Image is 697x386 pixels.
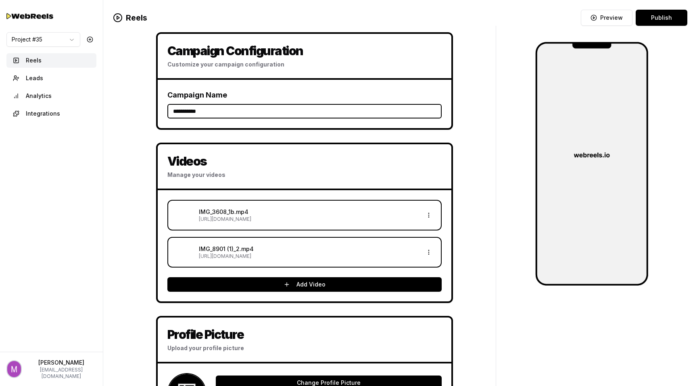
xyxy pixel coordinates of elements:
p: [EMAIL_ADDRESS][DOMAIN_NAME] [27,367,96,380]
p: [PERSON_NAME] [27,359,96,367]
p: IMG_3608_1b.mp4 [199,208,418,216]
button: Leads [6,71,96,85]
img: Testimo [6,10,55,21]
label: Campaign Name [167,91,227,99]
button: Analytics [6,89,96,103]
h2: Reels [113,12,147,23]
button: Preview [581,10,632,26]
p: [URL][DOMAIN_NAME] [199,216,418,222]
button: Profile picture[PERSON_NAME][EMAIL_ADDRESS][DOMAIN_NAME] [6,359,96,380]
button: Add Video [167,277,442,292]
p: [URL][DOMAIN_NAME] [199,253,418,259]
div: Campaign Configuration [167,44,442,58]
div: Profile Picture [167,327,442,342]
img: Project Logo [535,42,648,286]
button: Reels [6,53,96,68]
div: Manage your videos [167,171,442,179]
p: IMG_8901 (1)_2.mp4 [199,245,418,253]
img: Profile picture [7,361,21,377]
div: Customize your campaign configuration [167,60,442,68]
button: Integrations [6,106,96,121]
button: Publish [636,10,687,26]
div: Videos [167,154,442,168]
div: Upload your profile picture [167,344,442,352]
